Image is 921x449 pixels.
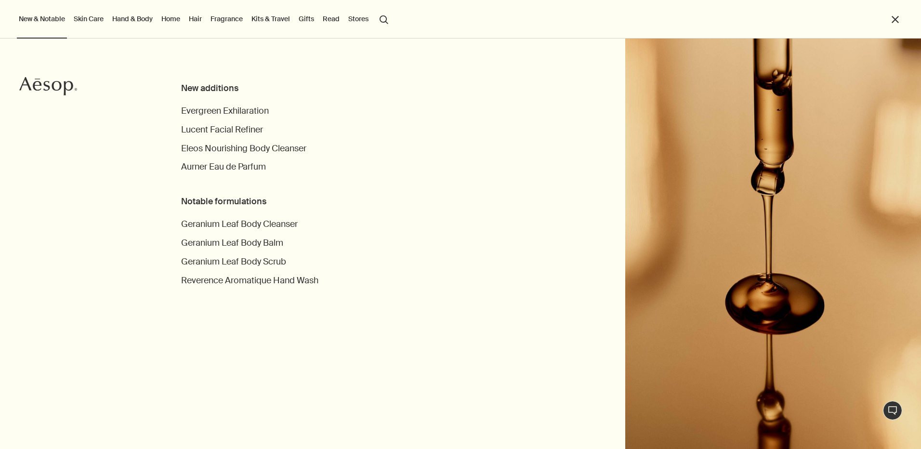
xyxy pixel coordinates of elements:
div: Notable formulations [181,195,403,208]
span: Lucent Facial Refiner [181,124,263,135]
a: Reverence Aromatique Hand Wash [181,274,318,287]
a: Hair [187,13,204,25]
a: Aesop [17,74,79,101]
a: Fragrance [209,13,245,25]
button: New & Notable [17,13,67,25]
button: Live Assistance [883,401,902,420]
span: Aurner Eau de Parfum [181,161,266,172]
a: Geranium Leaf Body Scrub [181,255,286,268]
a: Geranium Leaf Body Balm [181,237,283,250]
span: Eleos Nourishing Body Cleanser [181,143,306,154]
a: Read [321,13,342,25]
span: Evergreen Exhilaration [181,105,269,117]
a: Hand & Body [110,13,155,25]
svg: Aesop [19,77,77,96]
span: Geranium Leaf Body Balm [181,237,283,249]
img: Bottle on bench in a labratory [625,39,921,449]
a: Kits & Travel [250,13,292,25]
span: Geranium Leaf Body Scrub [181,256,286,267]
button: Open search [375,10,393,28]
a: Evergreen Exhilaration [181,105,269,118]
button: Stores [346,13,370,25]
a: Home [159,13,182,25]
a: Eleos Nourishing Body Cleanser [181,142,306,155]
span: Geranium Leaf Body Cleanser [181,218,298,230]
span: Reverence Aromatique Hand Wash [181,275,318,286]
a: Geranium Leaf Body Cleanser [181,218,298,231]
a: Gifts [297,13,316,25]
div: New additions [181,82,403,95]
a: Skin Care [72,13,105,25]
button: Close the Menu [890,14,901,25]
a: Aurner Eau de Parfum [181,160,266,173]
a: Lucent Facial Refiner [181,123,263,136]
